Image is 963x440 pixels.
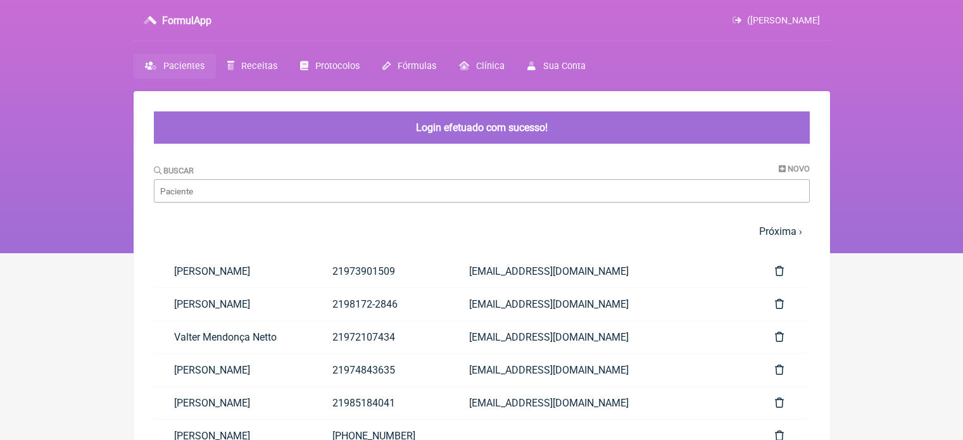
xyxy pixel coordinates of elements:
[516,54,596,79] a: Sua Conta
[449,255,755,287] a: [EMAIL_ADDRESS][DOMAIN_NAME]
[788,164,810,173] span: Novo
[312,255,449,287] a: 21973901509
[289,54,371,79] a: Protocolos
[154,321,312,353] a: Valter Mendonça Netto
[154,288,312,320] a: [PERSON_NAME]
[154,218,810,245] nav: pager
[449,354,755,386] a: [EMAIL_ADDRESS][DOMAIN_NAME]
[448,54,516,79] a: Clínica
[154,166,194,175] label: Buscar
[154,354,312,386] a: [PERSON_NAME]
[779,164,810,173] a: Novo
[241,61,277,72] span: Receitas
[543,61,586,72] span: Sua Conta
[162,15,211,27] h3: FormulApp
[154,255,312,287] a: [PERSON_NAME]
[371,54,448,79] a: Fórmulas
[312,321,449,353] a: 21972107434
[398,61,436,72] span: Fórmulas
[476,61,505,72] span: Clínica
[449,321,755,353] a: [EMAIL_ADDRESS][DOMAIN_NAME]
[216,54,289,79] a: Receitas
[315,61,360,72] span: Protocolos
[154,387,312,419] a: [PERSON_NAME]
[154,179,810,203] input: Paciente
[733,15,819,26] a: ([PERSON_NAME]
[312,288,449,320] a: 2198172-2846
[312,387,449,419] a: 21985184041
[449,288,755,320] a: [EMAIL_ADDRESS][DOMAIN_NAME]
[312,354,449,386] a: 21974843635
[134,54,216,79] a: Pacientes
[163,61,205,72] span: Pacientes
[747,15,820,26] span: ([PERSON_NAME]
[449,387,755,419] a: [EMAIL_ADDRESS][DOMAIN_NAME]
[154,111,810,144] div: Login efetuado com sucesso!
[759,225,802,237] a: Próxima ›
